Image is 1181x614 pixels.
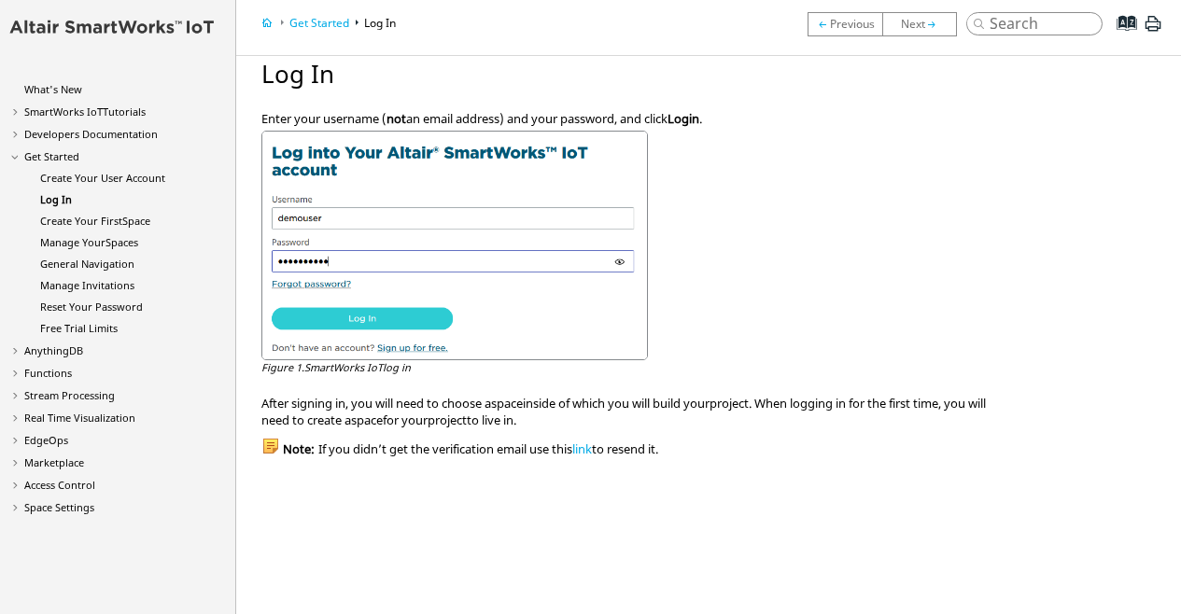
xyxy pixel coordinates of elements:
[24,105,103,119] span: SmartWorks IoT
[40,278,134,292] a: Manage Invitations
[24,105,146,119] a: SmartWorks IoTTutorials
[387,110,406,127] strong: not
[351,412,383,428] span: space
[105,235,138,249] span: Spaces
[24,500,94,514] a: Space Settings
[668,110,699,127] span: Login
[1143,22,1163,39] a: Print this page
[24,366,72,380] a: Functions
[901,15,938,32] a: Create Your First Space
[261,395,1007,428] p: After signing in, you will need to choose a inside of which you will build your . When logging in...
[710,395,749,412] span: project
[24,343,83,357] a: AnythingDB
[40,321,118,335] a: Free Trial Limits
[24,411,135,425] a: Real Time Visualization
[24,455,84,469] a: Marketplace
[122,214,150,228] span: Space
[24,478,95,492] a: Access Control
[40,300,143,314] a: Reset Your Password
[1103,29,1139,46] a: Index
[24,82,82,96] a: What's New
[817,15,875,32] a: Create Your User Account
[24,127,158,141] a: Developers Documentation
[966,12,1103,35] input: Search
[40,192,72,206] a: Log In
[40,171,165,185] a: Create Your User Account
[24,388,115,402] a: Stream Processing
[364,15,396,31] a: Log In
[491,395,523,412] span: space
[572,440,592,457] a: link
[40,214,150,228] a: Create Your FirstSpace
[261,360,411,374] span: log in
[261,360,304,374] span: Figure 1.
[808,12,882,36] a: Create Your User Account
[24,149,79,163] a: Get Started
[24,433,68,447] a: EdgeOps
[304,360,383,374] span: SmartWorks IoT
[428,412,467,428] span: project
[40,257,134,271] a: General Navigation
[882,12,966,36] a: Create Your First Space
[261,106,702,127] span: Enter your username ( an email address) and your password, and click .
[261,440,1007,457] div: If you didn’t get the verification email use this to resend it.
[261,437,318,461] span: Note:
[289,15,349,31] a: Get Started
[40,235,138,249] a: Manage YourSpaces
